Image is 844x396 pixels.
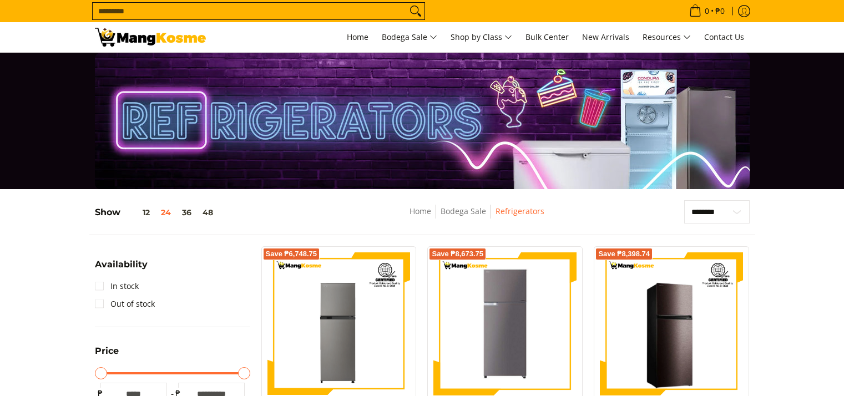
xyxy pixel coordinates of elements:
span: Contact Us [704,32,744,42]
span: Save ₱8,673.75 [432,251,483,257]
img: Toshiba 9 Cu. Ft Two Door, No Frost Inverter Refrigerator (Class A) [267,252,411,395]
a: In stock [95,277,139,295]
a: Shop by Class [445,22,518,52]
span: Price [95,347,119,356]
span: New Arrivals [582,32,629,42]
span: Bodega Sale [382,31,437,44]
h5: Show [95,207,219,218]
nav: Main Menu [217,22,750,52]
span: Resources [643,31,691,44]
a: Contact Us [699,22,750,52]
button: Search [407,3,424,19]
a: Home [410,206,431,216]
img: Toshiba 12 Cu. Ft. Two Door Refrigerator (Class A) [600,252,743,395]
span: • [686,5,728,17]
a: Bodega Sale [376,22,443,52]
img: Toshiba 12 Cu. Ft No Frost Inverter Refrigerator (Class A) [439,252,571,395]
summary: Open [95,347,119,364]
a: New Arrivals [577,22,635,52]
span: Home [347,32,368,42]
button: 36 [176,208,197,217]
button: 48 [197,208,219,217]
span: Save ₱6,748.75 [266,251,317,257]
button: 24 [155,208,176,217]
nav: Breadcrumbs [328,205,625,230]
span: ₱0 [714,7,726,15]
a: Refrigerators [496,206,544,216]
span: Availability [95,260,148,269]
span: Bulk Center [525,32,569,42]
a: Bulk Center [520,22,574,52]
span: Save ₱8,398.74 [598,251,650,257]
a: Resources [637,22,696,52]
button: 12 [120,208,155,217]
span: Shop by Class [451,31,512,44]
a: Home [341,22,374,52]
summary: Open [95,260,148,277]
a: Bodega Sale [441,206,486,216]
span: 0 [703,7,711,15]
img: Bodega Sale Refrigerator l Mang Kosme: Home Appliances Warehouse Sale | Page 2 [95,28,206,47]
a: Out of stock [95,295,155,313]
